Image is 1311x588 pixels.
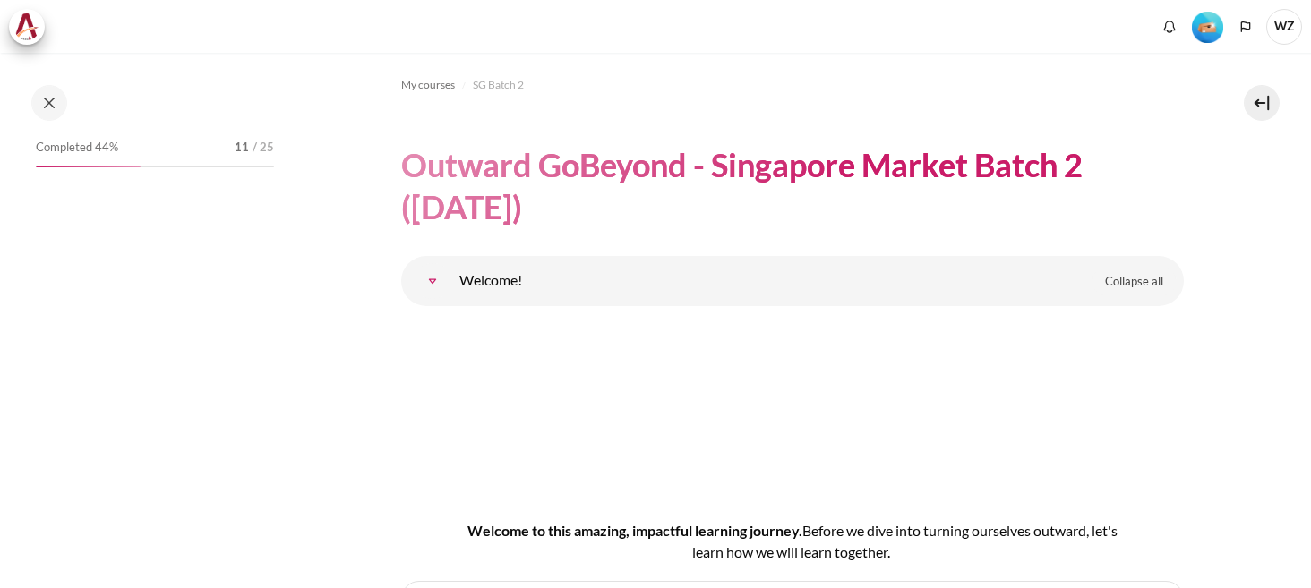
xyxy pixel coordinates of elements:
img: Architeck [14,13,39,40]
span: Collapse all [1105,273,1163,291]
div: 44% [36,166,141,167]
span: efore we dive into turning ourselves outward, let's learn how we will learn together. [692,522,1118,560]
h4: Welcome to this amazing, impactful learning journey. [458,520,1127,563]
a: User menu [1266,9,1302,45]
img: Level #2 [1192,12,1223,43]
a: Collapse all [1092,267,1177,297]
span: / 25 [253,139,274,157]
span: 11 [235,139,249,157]
span: WZ [1266,9,1302,45]
span: SG Batch 2 [473,77,524,93]
a: My courses [401,74,455,96]
button: Languages [1232,13,1259,40]
nav: Navigation bar [401,71,1184,99]
div: Show notification window with no new notifications [1156,13,1183,40]
span: My courses [401,77,455,93]
a: Architeck Architeck [9,9,54,45]
a: Welcome! [415,263,450,299]
span: B [802,522,811,539]
span: Completed 44% [36,139,118,157]
a: Level #2 [1185,10,1230,43]
div: Level #2 [1192,10,1223,43]
a: SG Batch 2 [473,74,524,96]
h1: Outward GoBeyond - Singapore Market Batch 2 ([DATE]) [401,144,1184,228]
